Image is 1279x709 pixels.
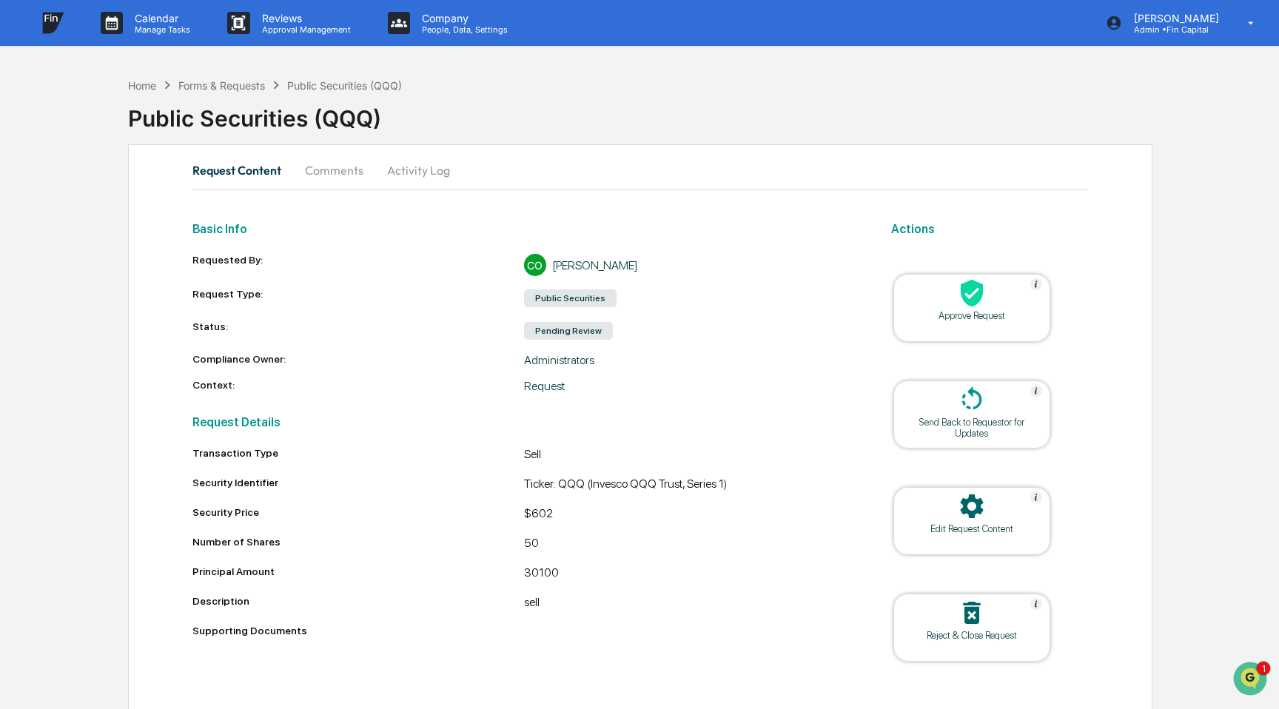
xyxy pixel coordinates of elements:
div: 🔎 [15,332,27,344]
button: See all [229,161,269,179]
div: Pending Review [524,322,613,340]
h2: Request Details [192,415,856,429]
p: Company [410,12,515,24]
button: Request Content [192,152,293,188]
p: Approval Management [250,24,358,35]
img: Nick Cirella [15,227,38,251]
div: Number of Shares [192,536,524,548]
img: Help [1030,491,1042,503]
div: Transaction Type [192,447,524,459]
div: Sell [524,447,856,465]
div: Requested By: [192,254,524,276]
span: • [123,241,128,253]
img: 1746055101610-c473b297-6a78-478c-a979-82029cc54cd1 [30,202,41,214]
div: Public Securities [524,289,617,307]
span: [PERSON_NAME] [46,241,120,253]
div: Context: [192,379,524,393]
a: 🖐️Preclearance [9,297,101,323]
div: Administrators [524,353,856,367]
div: Ticker: QQQ (Invesco QQQ Trust, Series 1) [524,477,856,494]
div: Forms & Requests [178,79,265,92]
div: 30100 [524,565,856,583]
div: secondary tabs example [192,152,1088,188]
button: Activity Log [375,152,462,188]
div: [PERSON_NAME] [552,258,638,272]
span: Pylon [147,367,179,378]
p: Reviews [250,12,358,24]
span: [DATE] [131,241,161,253]
img: Jack Rasmussen [15,187,38,211]
div: Approve Request [905,310,1038,321]
span: Data Lookup [30,331,93,346]
div: Past conversations [15,164,99,176]
div: Security Identifier [192,477,524,488]
span: Preclearance [30,303,95,317]
div: We're available if you need us! [67,128,204,140]
p: How can we help? [15,31,269,55]
p: Admin • Fin Capital [1122,24,1226,35]
div: sell [524,595,856,613]
img: 1746055101610-c473b297-6a78-478c-a979-82029cc54cd1 [15,113,41,140]
div: Start new chat [67,113,243,128]
div: Public Securities (QQQ) [128,93,1279,132]
div: Principal Amount [192,565,524,577]
p: [PERSON_NAME] [1122,12,1226,24]
div: Request [524,379,856,393]
img: logo [36,5,71,41]
button: Comments [293,152,375,188]
span: Attestations [122,303,184,317]
span: [PERSON_NAME] [46,201,120,213]
p: Manage Tasks [123,24,198,35]
a: 🗄️Attestations [101,297,189,323]
span: [DATE] [131,201,161,213]
a: Powered byPylon [104,366,179,378]
div: $602 [524,506,856,524]
img: Help [1030,385,1042,397]
div: Home [128,79,156,92]
div: Reject & Close Request [905,630,1038,641]
img: Help [1030,598,1042,610]
img: 8933085812038_c878075ebb4cc5468115_72.jpg [31,113,58,140]
img: Help [1030,278,1042,290]
p: Calendar [123,12,198,24]
a: 🔎Data Lookup [9,325,99,352]
div: Description [192,595,524,607]
button: Start new chat [252,118,269,135]
div: 50 [524,536,856,554]
div: Edit Request Content [905,523,1038,534]
div: CO [524,254,546,276]
div: Request Type: [192,288,524,309]
div: Status: [192,320,524,341]
div: Public Securities (QQQ) [287,79,402,92]
h2: Actions [891,222,1088,236]
iframe: Open customer support [1232,660,1272,700]
p: People, Data, Settings [410,24,515,35]
h2: Basic Info [192,222,856,236]
div: Supporting Documents [192,625,856,636]
span: • [123,201,128,213]
div: 🖐️ [15,304,27,316]
div: Send Back to Requestor for Updates [905,417,1038,439]
div: 🗄️ [107,304,119,316]
div: Security Price [192,506,524,518]
div: Compliance Owner: [192,353,524,367]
